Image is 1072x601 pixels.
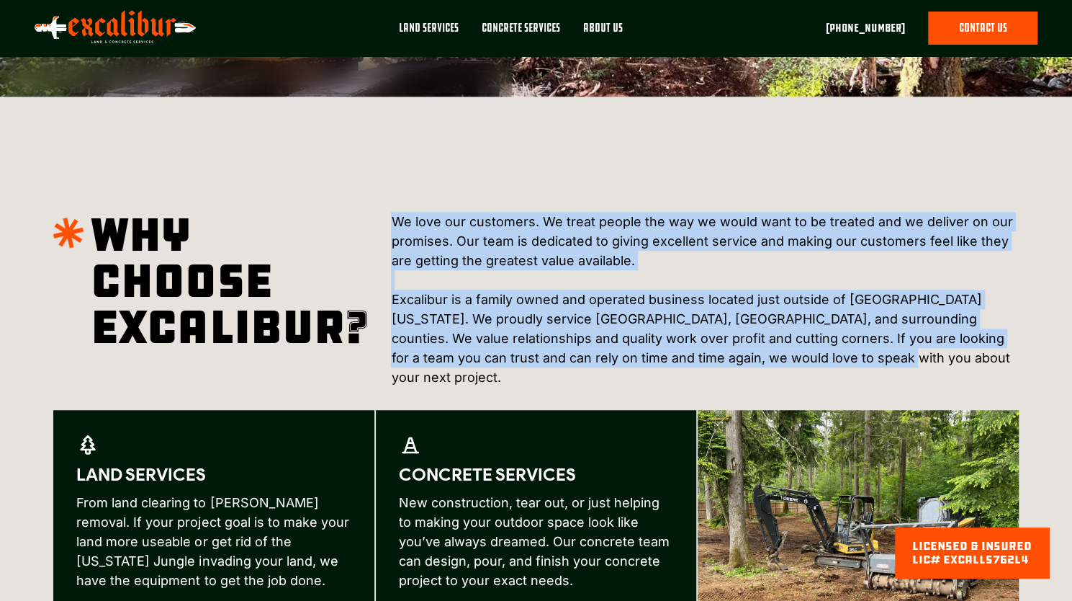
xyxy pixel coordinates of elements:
a: About Us [572,12,634,56]
p: We love our customers. We treat people the way we would want to be treated and we deliver on our ... [391,212,1018,387]
h3: Land services [76,463,206,486]
a: contact us [928,12,1037,45]
p: From land clearing to [PERSON_NAME] removal. If your project goal is to make your land more useab... [76,493,351,590]
a: [PHONE_NUMBER] [826,19,905,37]
div: licensed & Insured lic# EXCALLS762L4 [912,539,1032,566]
div: About Us [583,20,623,36]
p: New construction, tear out, or just helping to making your outdoor space look like you’ve always ... [399,493,673,590]
h3: concrete services [399,463,576,486]
h2: Why Choose Excalibur? [91,212,368,387]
